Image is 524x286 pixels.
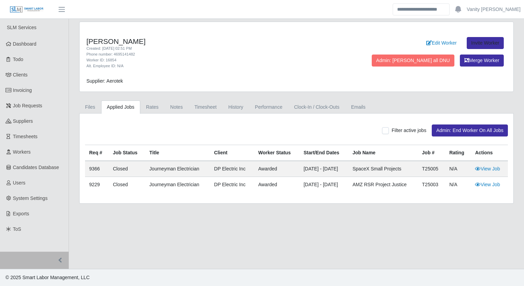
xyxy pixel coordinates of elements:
[445,177,471,193] td: N/A
[13,118,33,124] span: Suppliers
[10,6,44,13] img: SLM Logo
[13,226,21,232] span: ToS
[13,41,37,47] span: Dashboard
[471,145,508,161] th: Actions
[210,161,254,177] td: DP Electric Inc
[445,145,471,161] th: Rating
[13,195,48,201] span: System Settings
[145,177,210,193] td: Journeyman Electrician
[348,161,418,177] td: SpaceX Small Projects
[432,124,508,136] button: Admin: End Worker On All Jobs
[13,72,28,78] span: Clients
[460,55,504,67] button: Merge Worker
[299,161,348,177] td: [DATE] - [DATE]
[299,177,348,193] td: [DATE] - [DATE]
[5,275,90,280] span: © 2025 Smart Labor Management, LLC
[372,55,454,67] button: Admin: [PERSON_NAME] all DNU
[254,177,299,193] td: awarded
[445,161,471,177] td: N/A
[79,100,101,114] a: Files
[145,145,210,161] th: Title
[418,145,445,161] th: Job #
[210,145,254,161] th: Client
[254,145,299,161] th: Worker Status
[223,100,249,114] a: History
[467,37,504,49] a: Invite Worker
[13,103,43,108] span: Job Requests
[467,6,521,13] a: Vanity [PERSON_NAME]
[210,177,254,193] td: DP Electric Inc
[13,149,31,155] span: Workers
[345,100,371,114] a: Emails
[13,180,26,186] span: Users
[392,128,426,133] span: Filter active jobs
[164,100,189,114] a: Notes
[85,177,109,193] td: 9229
[86,57,327,63] div: Worker ID: 16854
[86,51,327,57] div: Phone number: 4695141482
[86,78,123,84] span: Supplier: Aerotek
[348,145,418,161] th: Job Name
[418,177,445,193] td: T25003
[101,100,140,114] a: Applied Jobs
[86,37,327,46] h4: [PERSON_NAME]
[13,57,23,62] span: Todo
[189,100,223,114] a: Timesheet
[288,100,345,114] a: Clock-In / Clock-Outs
[86,46,327,51] div: Created: [DATE] 02:51 PM
[393,3,450,15] input: Search
[13,165,59,170] span: Candidates Database
[13,87,32,93] span: Invoicing
[299,145,348,161] th: Start/End Dates
[85,161,109,177] td: 9366
[249,100,288,114] a: Performance
[13,134,38,139] span: Timesheets
[422,37,461,49] a: Edit Worker
[86,63,327,69] div: Alt. Employee ID: N/A
[418,161,445,177] td: T25005
[13,211,29,216] span: Exports
[348,177,418,193] td: AMZ RSR Project Justice
[254,161,299,177] td: awarded
[109,177,145,193] td: Closed
[145,161,210,177] td: Journeyman Electrician
[475,182,500,187] a: View Job
[140,100,165,114] a: Rates
[7,25,36,30] span: SLM Services
[109,161,145,177] td: Closed
[109,145,145,161] th: Job Status
[85,145,109,161] th: Req #
[475,166,500,171] a: View Job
